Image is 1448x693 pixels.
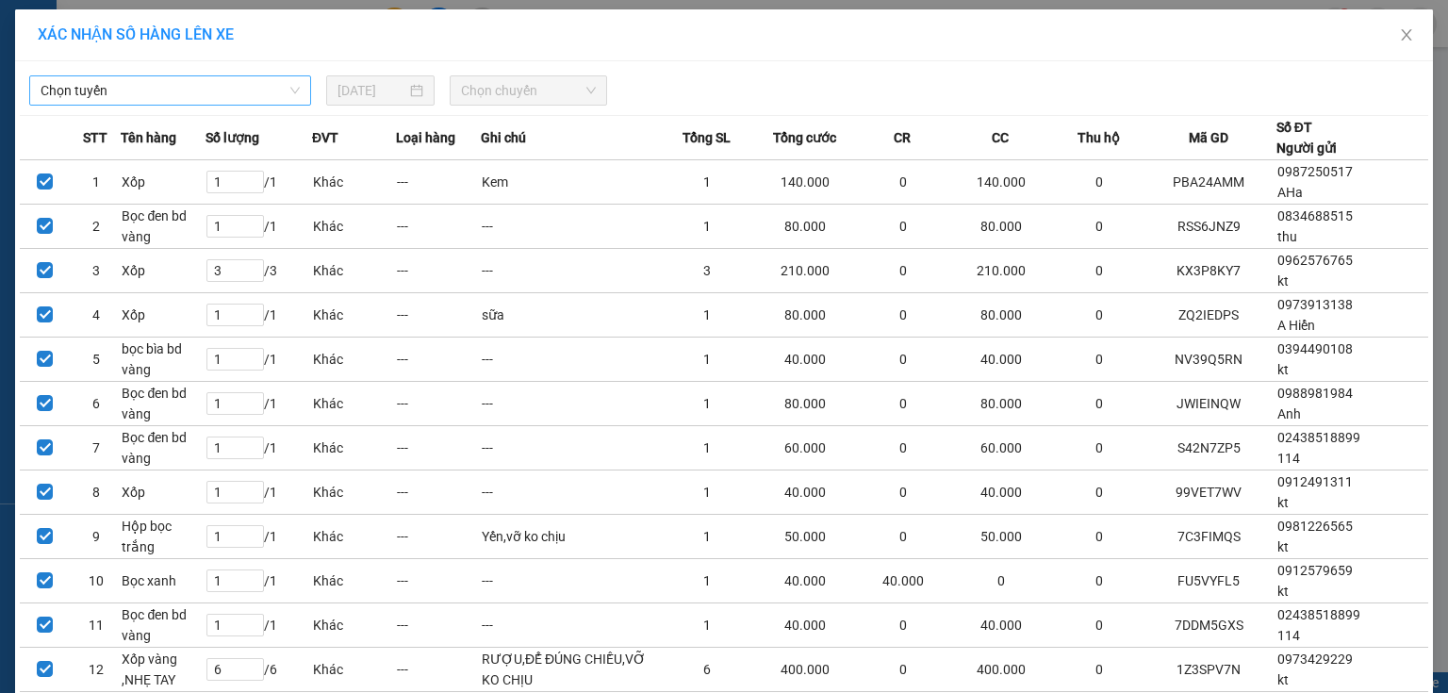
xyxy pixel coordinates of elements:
[749,338,861,382] td: 40.000
[1141,603,1275,648] td: 7DDM5GXS
[861,249,946,293] td: 0
[71,205,122,249] td: 2
[206,205,312,249] td: / 1
[206,515,312,559] td: / 1
[396,205,481,249] td: ---
[665,603,749,648] td: 1
[861,382,946,426] td: 0
[946,515,1057,559] td: 50.000
[749,293,861,338] td: 80.000
[1141,338,1275,382] td: NV39Q5RN
[71,559,122,603] td: 10
[946,249,1057,293] td: 210.000
[1277,563,1353,578] span: 0912579659
[121,160,206,205] td: Xốp
[206,249,312,293] td: / 3
[481,293,665,338] td: sữa
[1057,160,1142,205] td: 0
[1141,470,1275,515] td: 99VET7WV
[1277,672,1289,687] span: kt
[481,559,665,603] td: ---
[1277,341,1353,356] span: 0394490108
[1057,515,1142,559] td: 0
[481,426,665,470] td: ---
[1277,253,1353,268] span: 0962576765
[1277,406,1301,421] span: Anh
[1189,127,1228,148] span: Mã GD
[206,127,259,148] span: Số lượng
[1277,362,1289,377] span: kt
[396,470,481,515] td: ---
[773,127,836,148] span: Tổng cước
[83,127,107,148] span: STT
[861,648,946,692] td: 0
[71,382,122,426] td: 6
[206,603,312,648] td: / 1
[1141,648,1275,692] td: 1Z3SPV7N
[481,338,665,382] td: ---
[1277,208,1353,223] span: 0834688515
[1057,293,1142,338] td: 0
[946,470,1057,515] td: 40.000
[114,44,230,75] b: Sao Việt
[1141,160,1275,205] td: PBA24AMM
[481,515,665,559] td: Yến,vỡ ko chịu
[71,249,122,293] td: 3
[749,249,861,293] td: 210.000
[1276,117,1337,158] div: Số ĐT Người gửi
[665,515,749,559] td: 1
[206,382,312,426] td: / 1
[121,127,176,148] span: Tên hàng
[121,470,206,515] td: Xốp
[206,559,312,603] td: / 1
[121,648,206,692] td: Xốp vàng ,NHẸ TAY
[1277,607,1360,622] span: 02438518899
[665,470,749,515] td: 1
[1277,519,1353,534] span: 0981226565
[749,160,861,205] td: 140.000
[396,382,481,426] td: ---
[1057,382,1142,426] td: 0
[206,470,312,515] td: / 1
[1277,229,1297,244] span: thu
[121,382,206,426] td: Bọc đen bd vàng
[861,205,946,249] td: 0
[665,426,749,470] td: 1
[946,648,1057,692] td: 400.000
[1277,386,1353,401] span: 0988981984
[206,426,312,470] td: / 1
[71,603,122,648] td: 11
[312,127,338,148] span: ĐVT
[121,293,206,338] td: Xốp
[396,648,481,692] td: ---
[894,127,911,148] span: CR
[121,603,206,648] td: Bọc đen bd vàng
[946,382,1057,426] td: 80.000
[749,470,861,515] td: 40.000
[749,515,861,559] td: 50.000
[1057,559,1142,603] td: 0
[206,160,312,205] td: / 1
[1277,474,1353,489] span: 0912491311
[1057,603,1142,648] td: 0
[749,426,861,470] td: 60.000
[396,160,481,205] td: ---
[861,559,946,603] td: 40.000
[312,293,397,338] td: Khác
[1057,426,1142,470] td: 0
[1141,249,1275,293] td: KX3P8KY7
[1057,648,1142,692] td: 0
[1141,559,1275,603] td: FU5VYFL5
[946,559,1057,603] td: 0
[1057,249,1142,293] td: 0
[312,160,397,205] td: Khác
[1399,27,1414,42] span: close
[481,382,665,426] td: ---
[665,293,749,338] td: 1
[312,470,397,515] td: Khác
[206,293,312,338] td: / 1
[1277,652,1353,667] span: 0973429229
[121,515,206,559] td: Hộp bọc trắng
[481,127,526,148] span: Ghi chú
[312,249,397,293] td: Khác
